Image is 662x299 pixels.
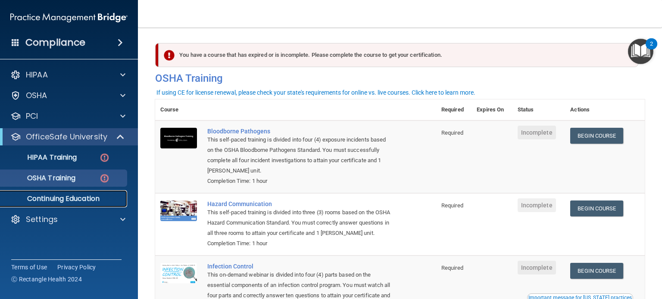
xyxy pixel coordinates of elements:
[518,198,556,212] span: Incomplete
[436,99,472,120] th: Required
[207,135,393,176] div: This self-paced training is divided into four (4) exposure incidents based on the OSHA Bloodborne...
[57,263,96,271] a: Privacy Policy
[11,263,47,271] a: Terms of Use
[155,72,645,84] h4: OSHA Training
[6,174,75,182] p: OSHA Training
[441,202,463,209] span: Required
[26,70,48,80] p: HIPAA
[207,128,393,135] a: Bloodborne Pathogens
[10,132,125,142] a: OfficeSafe University
[207,200,393,207] a: Hazard Communication
[25,37,85,49] h4: Compliance
[10,90,125,101] a: OSHA
[159,43,638,67] div: You have a course that has expired or is incomplete. Please complete the course to get your certi...
[10,70,125,80] a: HIPAA
[26,214,58,225] p: Settings
[155,88,477,97] button: If using CE for license renewal, please check your state's requirements for online vs. live cours...
[570,263,623,279] a: Begin Course
[207,207,393,238] div: This self-paced training is divided into three (3) rooms based on the OSHA Hazard Communication S...
[207,238,393,249] div: Completion Time: 1 hour
[518,126,556,139] span: Incomplete
[6,153,77,162] p: HIPAA Training
[155,99,202,120] th: Course
[441,265,463,271] span: Required
[11,275,82,284] span: Ⓒ Rectangle Health 2024
[570,128,623,144] a: Begin Course
[10,214,125,225] a: Settings
[6,194,123,203] p: Continuing Education
[164,50,175,61] img: exclamation-circle-solid-danger.72ef9ffc.png
[99,152,110,163] img: danger-circle.6113f641.png
[512,99,565,120] th: Status
[650,44,653,55] div: 2
[156,89,475,96] div: If using CE for license renewal, please check your state's requirements for online vs. live cours...
[10,9,128,26] img: PMB logo
[99,173,110,184] img: danger-circle.6113f641.png
[565,99,645,120] th: Actions
[207,176,393,186] div: Completion Time: 1 hour
[10,111,125,121] a: PCI
[26,111,38,121] p: PCI
[26,90,47,101] p: OSHA
[570,200,623,216] a: Begin Course
[518,261,556,274] span: Incomplete
[26,132,107,142] p: OfficeSafe University
[207,263,393,270] a: Infection Control
[441,129,463,136] span: Required
[472,99,512,120] th: Expires On
[628,39,653,64] button: Open Resource Center, 2 new notifications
